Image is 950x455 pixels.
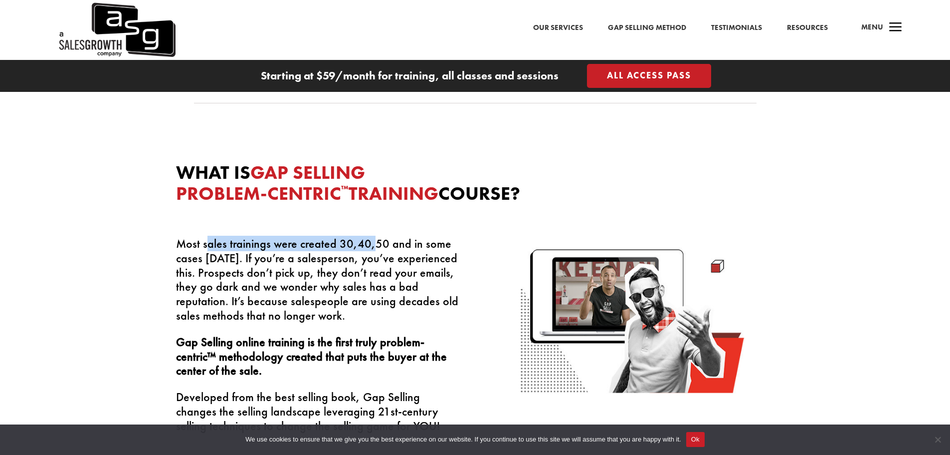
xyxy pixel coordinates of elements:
[176,162,774,209] h2: WHAT IS COURSE?
[686,432,705,447] button: Ok
[608,21,686,34] a: Gap Selling Method
[861,22,883,32] span: Menu
[533,21,583,34] a: Our Services
[933,435,943,445] span: No
[587,64,711,87] a: All Access Pass
[176,390,459,433] p: Developed from the best selling book, Gap Selling changes the selling landscape leveraging 21st-c...
[341,183,349,195] sup: ™
[176,237,459,335] p: Most sales trainings were created 30,40,50 and in some cases [DATE]. If you’re a salesperson, you...
[521,237,745,394] img: gap-selling-problem-centric-training-what-is-it
[711,21,762,34] a: Testimonials
[787,21,828,34] a: Resources
[886,18,906,38] span: a
[176,160,438,205] span: Gap Selling Problem-Centric Training
[176,334,447,379] strong: Gap Selling online training is the first truly problem-centric™ methodology created that puts the...
[245,435,681,445] span: We use cookies to ensure that we give you the best experience on our website. If you continue to ...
